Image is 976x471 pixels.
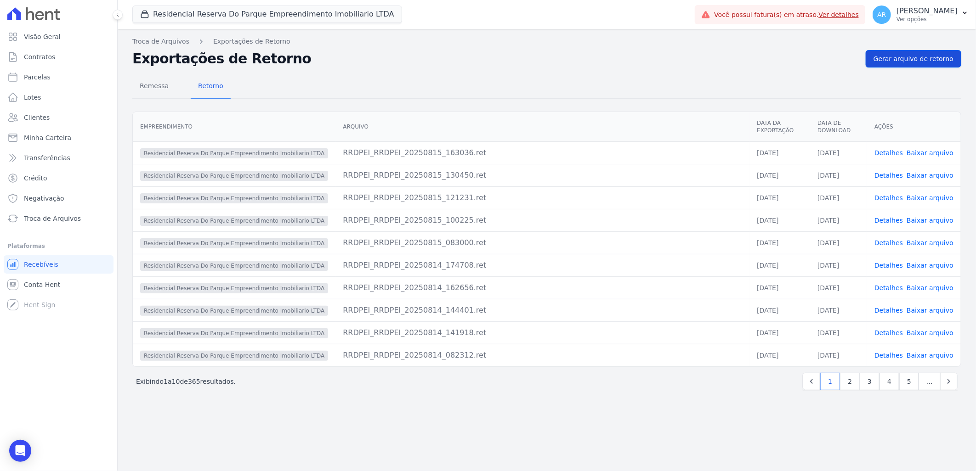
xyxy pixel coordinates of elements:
[140,216,328,226] span: Residencial Reserva Do Parque Empreendimento Imobiliario LTDA
[4,169,113,187] a: Crédito
[907,329,953,336] a: Baixar arquivo
[749,299,810,321] td: [DATE]
[940,373,958,390] a: Next
[860,373,880,390] a: 3
[24,113,50,122] span: Clientes
[820,373,840,390] a: 1
[749,141,810,164] td: [DATE]
[24,260,58,269] span: Recebíveis
[749,112,810,142] th: Data da Exportação
[810,344,867,366] td: [DATE]
[4,209,113,228] a: Troca de Arquivos
[136,377,236,386] p: Exibindo a de resultados.
[874,172,903,179] a: Detalhes
[874,217,903,224] a: Detalhes
[140,238,328,248] span: Residencial Reserva Do Parque Empreendimento Imobiliario LTDA
[749,231,810,254] td: [DATE]
[907,172,953,179] a: Baixar arquivo
[4,48,113,66] a: Contratos
[343,282,742,293] div: RRDPEI_RRDPEI_20250814_162656.ret
[880,373,899,390] a: 4
[714,10,859,20] span: Você possui fatura(s) em atraso.
[810,321,867,344] td: [DATE]
[164,378,168,385] span: 1
[335,112,749,142] th: Arquivo
[810,164,867,186] td: [DATE]
[343,215,742,226] div: RRDPEI_RRDPEI_20250815_100225.ret
[24,32,61,41] span: Visão Geral
[810,186,867,209] td: [DATE]
[132,37,189,46] a: Troca de Arquivos
[865,2,976,28] button: AR [PERSON_NAME] Ver opções
[810,141,867,164] td: [DATE]
[4,68,113,86] a: Parcelas
[343,260,742,271] div: RRDPEI_RRDPEI_20250814_174708.ret
[749,276,810,299] td: [DATE]
[7,241,110,252] div: Plataformas
[4,275,113,294] a: Conta Hent
[907,262,953,269] a: Baixar arquivo
[24,133,71,142] span: Minha Carteira
[810,299,867,321] td: [DATE]
[140,148,328,158] span: Residencial Reserva Do Parque Empreendimento Imobiliario LTDA
[343,237,742,248] div: RRDPEI_RRDPEI_20250815_083000.ret
[810,209,867,231] td: [DATE]
[9,440,31,462] div: Open Intercom Messenger
[867,112,961,142] th: Ações
[907,239,953,247] a: Baixar arquivo
[810,276,867,299] td: [DATE]
[132,50,858,67] h2: Exportações de Retorno
[343,147,742,158] div: RRDPEI_RRDPEI_20250815_163036.ret
[810,254,867,276] td: [DATE]
[140,283,328,293] span: Residencial Reserva Do Parque Empreendimento Imobiliario LTDA
[919,373,941,390] span: …
[874,329,903,336] a: Detalhes
[343,305,742,316] div: RRDPEI_RRDPEI_20250814_144401.ret
[907,149,953,157] a: Baixar arquivo
[24,52,55,62] span: Contratos
[4,149,113,167] a: Transferências
[24,280,60,289] span: Conta Hent
[132,75,176,99] a: Remessa
[810,231,867,254] td: [DATE]
[874,194,903,202] a: Detalhes
[343,192,742,203] div: RRDPEI_RRDPEI_20250815_121231.ret
[810,112,867,142] th: Data de Download
[907,284,953,292] a: Baixar arquivo
[24,214,81,223] span: Troca de Arquivos
[907,217,953,224] a: Baixar arquivo
[4,108,113,127] a: Clientes
[803,373,820,390] a: Previous
[140,306,328,316] span: Residencial Reserva Do Parque Empreendimento Imobiliario LTDA
[24,194,64,203] span: Negativação
[874,239,903,247] a: Detalhes
[24,174,47,183] span: Crédito
[749,164,810,186] td: [DATE]
[749,344,810,366] td: [DATE]
[132,37,961,46] nav: Breadcrumb
[4,88,113,107] a: Lotes
[749,254,810,276] td: [DATE]
[819,11,859,18] a: Ver detalhes
[874,307,903,314] a: Detalhes
[132,6,402,23] button: Residencial Reserva Do Parque Empreendimento Imobiliario LTDA
[907,307,953,314] a: Baixar arquivo
[4,255,113,274] a: Recebíveis
[24,73,51,82] span: Parcelas
[134,77,174,95] span: Remessa
[140,351,328,361] span: Residencial Reserva Do Parque Empreendimento Imobiliario LTDA
[874,352,903,359] a: Detalhes
[874,54,953,63] span: Gerar arquivo de retorno
[193,77,229,95] span: Retorno
[188,378,200,385] span: 365
[749,186,810,209] td: [DATE]
[907,352,953,359] a: Baixar arquivo
[343,327,742,338] div: RRDPEI_RRDPEI_20250814_141918.ret
[140,171,328,181] span: Residencial Reserva Do Parque Empreendimento Imobiliario LTDA
[24,93,41,102] span: Lotes
[140,261,328,271] span: Residencial Reserva Do Parque Empreendimento Imobiliario LTDA
[172,378,180,385] span: 10
[749,321,810,344] td: [DATE]
[343,170,742,181] div: RRDPEI_RRDPEI_20250815_130450.ret
[877,11,886,18] span: AR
